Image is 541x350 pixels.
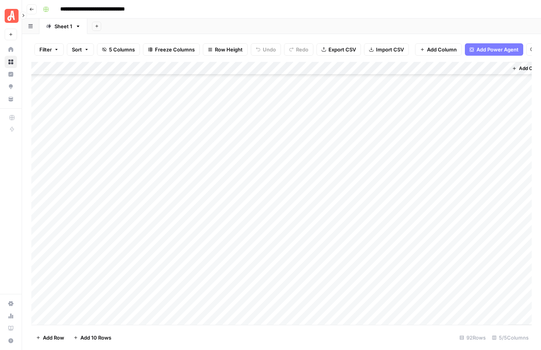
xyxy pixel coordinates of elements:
span: Freeze Columns [155,46,195,53]
div: 92 Rows [456,331,489,344]
a: Opportunities [5,80,17,93]
span: Add Column [427,46,457,53]
img: Angi Logo [5,9,19,23]
a: Insights [5,68,17,80]
a: Learning Hub [5,322,17,335]
button: Help + Support [5,335,17,347]
a: Browse [5,56,17,68]
span: Add 10 Rows [80,334,111,341]
button: Row Height [203,43,248,56]
span: Add Power Agent [476,46,519,53]
span: Import CSV [376,46,404,53]
span: Redo [296,46,308,53]
span: Sort [72,46,82,53]
div: 5/5 Columns [489,331,532,344]
a: Home [5,43,17,56]
button: Add Row [31,331,69,344]
span: 5 Columns [109,46,135,53]
span: Row Height [215,46,243,53]
button: Import CSV [364,43,409,56]
button: Undo [251,43,281,56]
button: Filter [34,43,64,56]
a: Settings [5,297,17,310]
a: Sheet 1 [39,19,87,34]
button: Export CSV [316,43,361,56]
button: Add Power Agent [465,43,523,56]
button: Add 10 Rows [69,331,116,344]
button: Add Column [415,43,462,56]
a: Usage [5,310,17,322]
div: Sheet 1 [54,22,72,30]
span: Filter [39,46,52,53]
span: Export CSV [328,46,356,53]
button: Sort [67,43,94,56]
a: Your Data [5,93,17,105]
span: Add Row [43,334,64,341]
span: Undo [263,46,276,53]
button: Redo [284,43,313,56]
button: Workspace: Angi [5,6,17,26]
button: Freeze Columns [143,43,200,56]
button: 5 Columns [97,43,140,56]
